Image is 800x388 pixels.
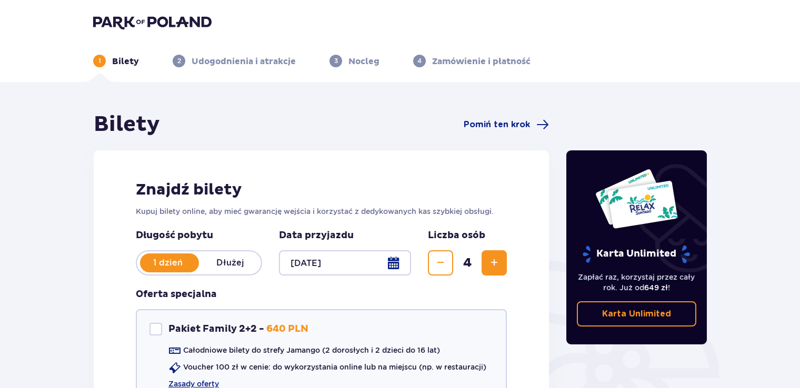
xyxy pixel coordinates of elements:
h1: Bilety [94,111,160,138]
p: Udogodnienia i atrakcje [192,56,296,67]
div: 1Bilety [93,55,139,67]
p: 640 PLN [266,323,308,335]
div: 2Udogodnienia i atrakcje [173,55,296,67]
p: Zamówienie i płatność [432,56,531,67]
h3: Oferta specjalna [136,288,217,301]
div: 3Nocleg [329,55,379,67]
p: Zapłać raz, korzystaj przez cały rok. Już od ! [577,272,697,293]
span: 4 [455,255,479,271]
p: 1 [98,56,101,66]
p: Karta Unlimited [582,245,691,263]
h2: Znajdź bilety [136,180,507,200]
span: 649 zł [644,283,668,292]
img: Park of Poland logo [93,15,212,29]
a: Pomiń ten krok [464,118,549,131]
p: Pakiet Family 2+2 - [168,323,264,335]
p: Kupuj bilety online, aby mieć gwarancję wejścia i korzystać z dedykowanych kas szybkiej obsługi. [136,206,507,217]
img: Dwie karty całoroczne do Suntago z napisem 'UNLIMITED RELAX', na białym tle z tropikalnymi liśćmi... [595,168,678,229]
p: 4 [417,56,422,66]
p: 1 dzień [137,257,199,269]
p: Karta Unlimited [602,308,671,320]
span: Pomiń ten krok [464,119,530,130]
p: 2 [177,56,181,66]
p: 3 [334,56,338,66]
a: Karta Unlimited [577,301,697,326]
div: 4Zamówienie i płatność [413,55,531,67]
p: Bilety [112,56,139,67]
button: Zwiększ [482,250,507,275]
p: Całodniowe bilety do strefy Jamango (2 dorosłych i 2 dzieci do 16 lat) [183,345,440,355]
p: Liczba osób [428,229,485,242]
p: Długość pobytu [136,229,262,242]
p: Dłużej [199,257,261,269]
button: Zmniejsz [428,250,453,275]
p: Voucher 100 zł w cenie: do wykorzystania online lub na miejscu (np. w restauracji) [183,362,486,372]
p: Data przyjazdu [279,229,354,242]
p: Nocleg [348,56,379,67]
